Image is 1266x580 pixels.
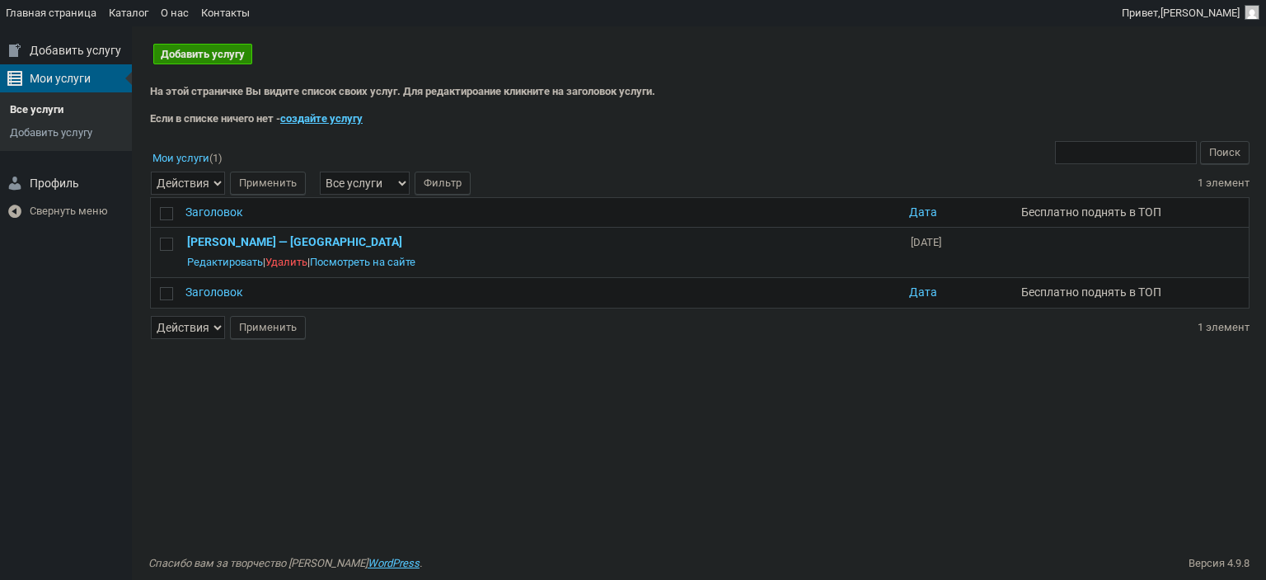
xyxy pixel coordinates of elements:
[209,152,223,164] span: (1)
[1189,555,1250,572] p: Версия 4.9.8
[415,172,471,195] input: Фильтр
[185,205,243,221] span: Заголовок
[1160,7,1240,19] span: [PERSON_NAME]
[265,256,307,268] a: Удалить
[909,205,937,221] span: Дата
[1198,176,1250,191] span: 1 элемент
[148,557,422,569] span: Спасибо вам за творчество [PERSON_NAME] .
[903,228,1012,277] td: [DATE]
[150,83,1250,100] p: На этой страничке Вы видите список своих услуг. Для редактироание кликните на заголовок услуги.
[909,285,937,301] span: Дата
[1200,141,1250,164] input: Поиск
[179,198,903,228] a: Заголовок
[903,278,1012,308] a: Дата
[179,278,903,308] a: Заголовок
[187,235,402,248] a: [PERSON_NAME] — [GEOGRAPHIC_DATA]
[150,149,224,166] a: Мои услуги(1)
[310,256,415,268] a: Посмотреть на сайте
[280,112,363,125] a: создайте услугу
[230,316,306,339] input: Применить
[903,198,1012,228] a: Дата
[185,285,243,301] span: Заголовок
[153,44,252,64] a: Добавить услугу
[368,557,420,569] a: WordPress
[150,111,1250,127] p: Если в списке ничего нет -
[1013,277,1249,308] th: Бесплатно поднять в ТОП
[1198,320,1250,335] span: 1 элемент
[187,256,263,268] a: Редактировать
[1013,198,1249,229] th: Бесплатно поднять в ТОП
[230,172,306,195] input: Применить
[187,256,265,268] span: |
[148,26,1266,410] div: Основное содержимое
[265,256,310,268] span: |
